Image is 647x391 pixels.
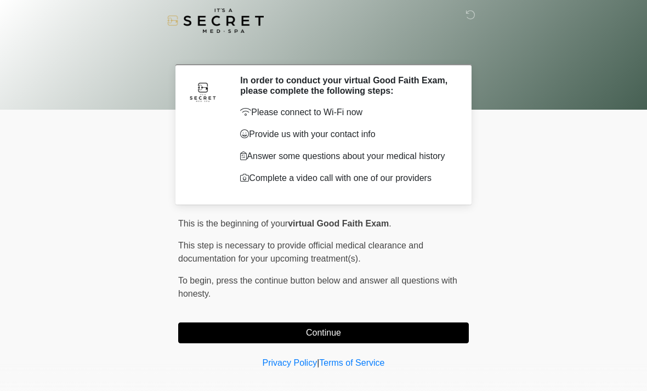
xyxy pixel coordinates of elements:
a: | [317,358,319,367]
p: Provide us with your contact info [240,128,452,141]
span: To begin, [178,276,216,285]
a: Terms of Service [319,358,384,367]
h1: ‎ ‎ [170,39,477,60]
span: This is the beginning of your [178,219,288,228]
img: It's A Secret Med Spa Logo [167,8,264,33]
p: Please connect to Wi-Fi now [240,106,452,119]
button: Continue [178,322,469,343]
img: Agent Avatar [186,75,219,108]
h2: In order to conduct your virtual Good Faith Exam, please complete the following steps: [240,75,452,96]
span: press the continue button below and answer all questions with honesty. [178,276,457,298]
span: This step is necessary to provide official medical clearance and documentation for your upcoming ... [178,241,423,263]
strong: virtual Good Faith Exam [288,219,389,228]
a: Privacy Policy [263,358,317,367]
span: . [389,219,391,228]
p: Answer some questions about your medical history [240,150,452,163]
p: Complete a video call with one of our providers [240,172,452,185]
